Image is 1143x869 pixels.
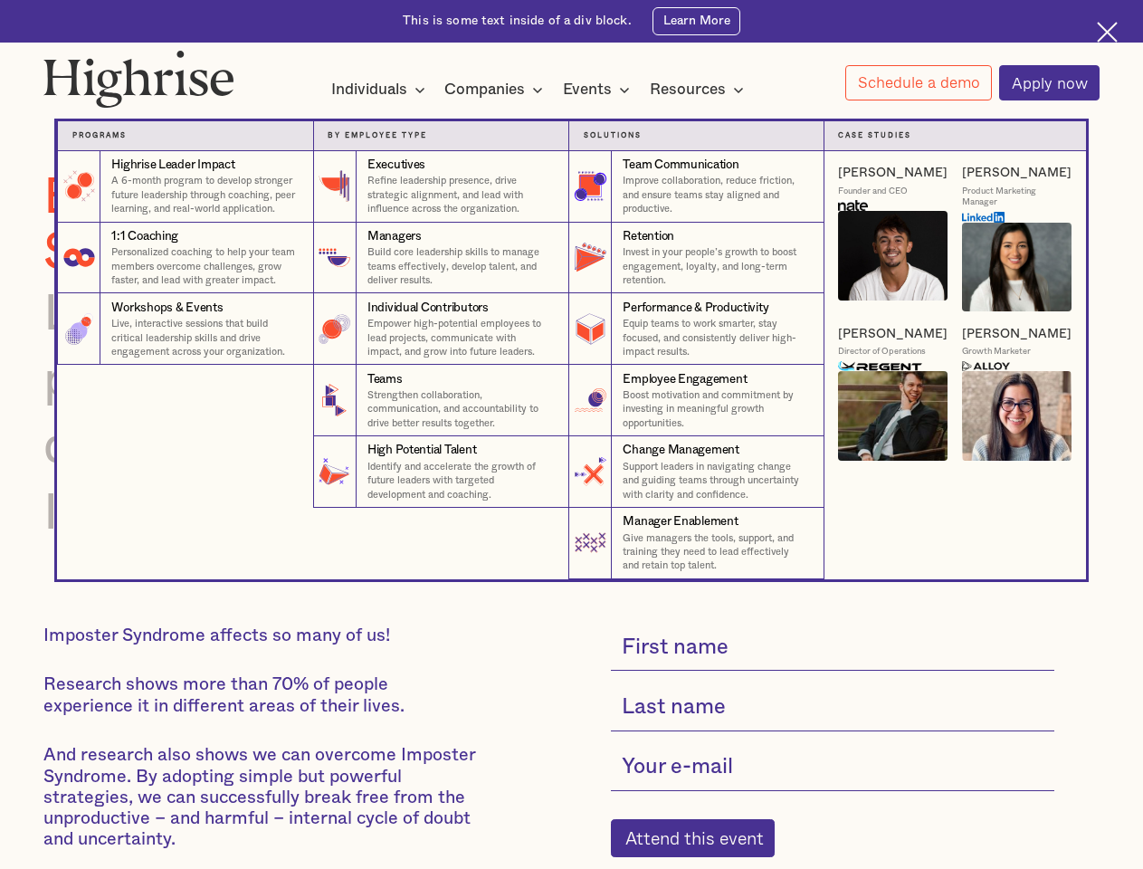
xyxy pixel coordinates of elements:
a: [PERSON_NAME] [838,165,948,181]
a: TeamsStrengthen collaboration, communication, and accountability to drive better results together. [313,365,568,436]
p: And research also shows we can overcome Imposter Syndrome. By adopting simple but powerful strate... [43,745,482,850]
p: Imposter Syndrome affects so many of us! [43,625,482,646]
a: Manager EnablementGive managers the tools, support, and training they need to lead effectively an... [568,508,824,579]
div: Retention [623,228,674,245]
div: Growth Marketer [962,346,1031,358]
a: ManagersBuild core leadership skills to manage teams effectively, develop talent, and deliver res... [313,223,568,294]
div: Resources [650,79,726,100]
a: Team CommunicationImprove collaboration, reduce friction, and ensure teams stay aligned and produ... [568,151,824,223]
a: RetentionInvest in your people’s growth to boost engagement, loyalty, and long-term retention. [568,223,824,294]
div: Team Communication [623,157,738,174]
div: Director of Operations [838,346,926,358]
p: Invest in your people’s growth to boost engagement, loyalty, and long-term retention. [623,245,808,287]
div: Individual Contributors [367,300,489,317]
a: 1:1 CoachingPersonalized coaching to help your team members overcome challenges, grow faster, and... [57,223,312,294]
div: This is some text inside of a div block. [403,13,632,30]
div: Events [563,79,612,100]
p: A 6-month program to develop stronger future leadership through coaching, peer learning, and real... [111,174,298,215]
input: Last name [611,685,1055,731]
a: [PERSON_NAME] [838,326,948,342]
a: Change ManagementSupport leaders in navigating change and guiding teams through uncertainty with ... [568,436,824,508]
p: Improve collaboration, reduce friction, and ensure teams stay aligned and productive. [623,174,808,215]
p: Research shows more than 70% of people experience it in different areas of their lives. [43,674,482,716]
p: Support leaders in navigating change and guiding teams through uncertainty with clarity and confi... [623,460,808,501]
input: Your e-mail [611,745,1055,791]
div: Individuals [331,79,407,100]
div: Product Marketing Manager [962,186,1072,208]
p: Strengthen collaboration, communication, and accountability to drive better results together. [367,388,554,430]
input: First name [611,625,1055,672]
div: Teams [367,371,403,388]
p: Empower high-potential employees to lead projects, communicate with impact, and grow into future ... [367,317,554,358]
p: Identify and accelerate the growth of future leaders with targeted development and coaching. [367,460,554,501]
a: High Potential TalentIdentify and accelerate the growth of future leaders with targeted developme... [313,436,568,508]
p: Refine leadership presence, drive strategic alignment, and lead with influence across the organiz... [367,174,554,215]
a: Workshops & EventsLive, interactive sessions that build critical leadership skills and drive enga... [57,293,312,365]
a: Individual ContributorsEmpower high-potential employees to lead projects, communicate with impact... [313,293,568,365]
a: Employee EngagementBoost motivation and commitment by investing in meaningful growth opportunities. [568,365,824,436]
div: Employee Engagement [623,371,747,388]
p: Equip teams to work smarter, stay focused, and consistently deliver high-impact results. [623,317,808,358]
div: Events [563,79,635,100]
a: [PERSON_NAME] [962,165,1072,181]
div: High Potential Talent [367,442,476,459]
p: Give managers the tools, support, and training they need to lead effectively and retain top talent. [623,531,808,573]
p: Build core leadership skills to manage teams effectively, develop talent, and deliver results. [367,245,554,287]
div: Companies [444,79,548,100]
div: Managers [367,228,422,245]
a: Schedule a demo [845,65,992,100]
p: Personalized coaching to help your team members overcome challenges, grow faster, and lead with g... [111,245,298,287]
p: Boost motivation and commitment by investing in meaningful growth opportunities. [623,388,808,430]
div: Manager Enablement [623,513,738,530]
p: Live, interactive sessions that build critical leadership skills and drive engagement across your... [111,317,298,358]
div: Workshops & Events [111,300,223,317]
div: Performance & Productivity [623,300,768,317]
img: Highrise logo [43,50,234,108]
div: Change Management [623,442,738,459]
nav: Companies [28,92,1114,578]
div: Companies [444,79,525,100]
strong: By Employee Type [328,132,427,139]
a: Performance & ProductivityEquip teams to work smarter, stay focused, and consistently deliver hig... [568,293,824,365]
strong: Case Studies [838,132,911,139]
strong: Programs [72,132,127,139]
img: Cross icon [1097,22,1118,43]
a: Highrise Leader ImpactA 6-month program to develop stronger future leadership through coaching, p... [57,151,312,223]
a: [PERSON_NAME] [962,326,1072,342]
a: Apply now [999,65,1100,100]
div: Individuals [331,79,431,100]
div: Highrise Leader Impact [111,157,234,174]
strong: Solutions [584,132,642,139]
a: ExecutivesRefine leadership presence, drive strategic alignment, and lead with influence across t... [313,151,568,223]
div: Executives [367,157,425,174]
form: current-single-event-subscribe-form [611,625,1055,857]
div: Resources [650,79,749,100]
input: Attend this event [611,819,776,857]
div: Founder and CEO [838,186,908,197]
div: 1:1 Coaching [111,228,178,245]
a: Learn More [652,7,739,35]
